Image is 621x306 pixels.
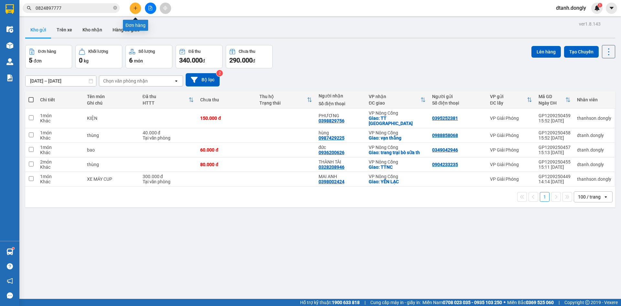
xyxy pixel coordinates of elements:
[138,49,155,54] div: Số lượng
[6,42,13,49] img: warehouse-icon
[174,78,179,84] svg: open
[432,100,484,106] div: Số điện thoại
[319,150,344,155] div: 0936200626
[490,162,532,167] div: VP Giải Phóng
[579,20,601,28] div: ver 1.8.143
[585,300,590,305] span: copyright
[189,49,201,54] div: Đã thu
[113,5,117,11] span: close-circle
[487,91,535,108] th: Toggle SortBy
[133,6,138,10] span: plus
[12,247,14,249] sup: 1
[369,130,426,135] div: VP Nông Cống
[77,22,107,38] button: Kho nhận
[239,49,255,54] div: Chưa thu
[369,145,426,150] div: VP Nông Cống
[143,130,194,135] div: 40.000 đ
[51,22,77,38] button: Trên xe
[200,97,253,102] div: Chưa thu
[539,118,571,123] div: 15:52 [DATE]
[535,91,574,108] th: Toggle SortBy
[226,45,273,68] button: Chưa thu290.000đ
[87,94,136,99] div: Tên món
[599,3,601,7] span: 1
[179,56,202,64] span: 340.000
[143,100,189,106] div: HTTT
[202,58,205,63] span: đ
[107,22,145,38] button: Hàng đã giao
[443,300,502,305] strong: 0708 023 035 - 0935 103 250
[319,135,344,141] div: 0987429225
[319,179,344,184] div: 0398002424
[531,46,561,58] button: Lên hàng
[369,94,420,99] div: VP nhận
[432,147,458,153] div: 0349042946
[40,164,81,170] div: Khác
[7,292,13,299] span: message
[564,46,599,58] button: Tạo Chuyến
[34,58,42,63] span: đơn
[490,147,532,153] div: VP Giải Phóng
[139,91,197,108] th: Toggle SortBy
[369,116,426,126] div: Giao: TT NC
[369,110,426,116] div: VP Nông Cống
[577,176,611,182] div: thanhson.dongly
[539,174,571,179] div: GP1209250449
[27,6,31,10] span: search
[87,116,136,121] div: KIỆN
[40,97,81,102] div: Chi tiết
[490,116,532,121] div: VP Giải Phóng
[79,56,82,64] span: 0
[490,100,527,106] div: ĐC lấy
[539,150,571,155] div: 15:13 [DATE]
[432,162,458,167] div: 0904233235
[369,174,426,179] div: VP Nông Cống
[40,159,81,164] div: 2 món
[609,5,615,11] span: caret-down
[507,299,554,306] span: Miền Bắc
[259,94,307,99] div: Thu hộ
[490,94,527,99] div: VP gửi
[7,263,13,269] span: question-circle
[87,133,136,138] div: thùng
[369,179,426,184] div: Giao: YÊN LẠC
[40,150,81,155] div: Khác
[84,58,89,63] span: kg
[577,133,611,138] div: dtanh.dongly
[539,135,571,141] div: 15:52 [DATE]
[87,100,136,106] div: Ghi chú
[216,70,223,76] sup: 2
[603,194,608,199] svg: open
[539,179,571,184] div: 14:14 [DATE]
[319,113,363,118] div: PHƯƠNG
[365,91,429,108] th: Toggle SortBy
[200,147,253,153] div: 60.000 đ
[540,192,550,202] button: 1
[539,130,571,135] div: GP1209250458
[539,145,571,150] div: GP1209250457
[319,174,363,179] div: MAI ANH
[256,91,315,108] th: Toggle SortBy
[253,58,255,63] span: đ
[143,135,194,141] div: Tại văn phòng
[7,278,13,284] span: notification
[103,78,148,84] div: Chọn văn phòng nhận
[129,56,133,64] span: 6
[186,73,220,86] button: Bộ lọc
[25,22,51,38] button: Kho gửi
[6,58,13,65] img: warehouse-icon
[176,45,223,68] button: Đã thu340.000đ
[598,3,602,7] sup: 1
[259,100,307,106] div: Trạng thái
[319,93,363,98] div: Người nhận
[539,164,571,170] div: 15:11 [DATE]
[87,147,136,153] div: bao
[36,5,112,12] input: Tìm tên, số ĐT hoặc mã đơn
[577,162,611,167] div: dtanh.dongly
[40,179,81,184] div: Khác
[319,130,363,135] div: hùng
[200,162,253,167] div: 80.000 đ
[38,49,56,54] div: Đơn hàng
[145,3,156,14] button: file-add
[88,49,108,54] div: Khối lượng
